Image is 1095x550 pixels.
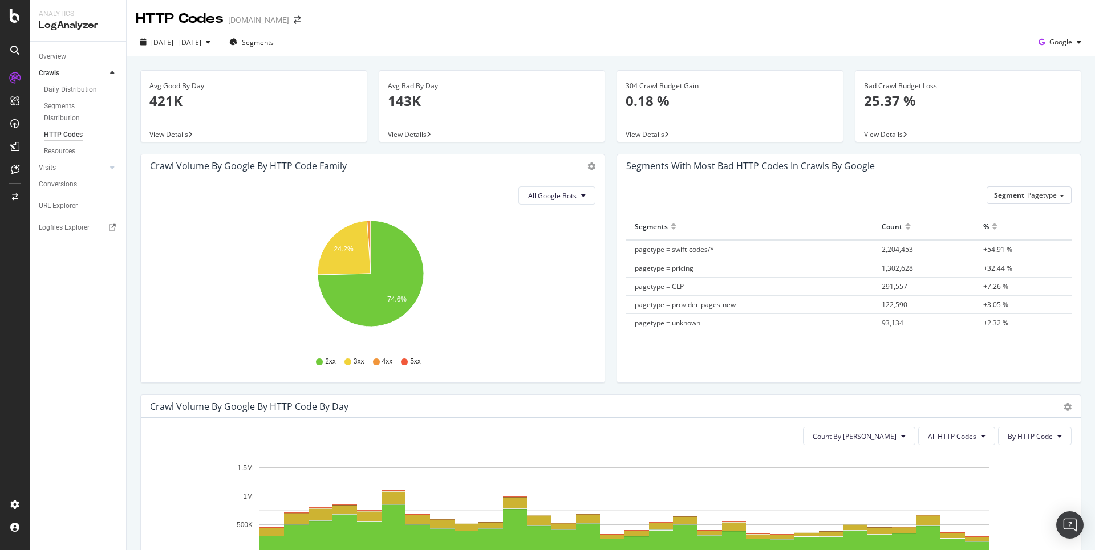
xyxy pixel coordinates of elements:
div: Crawl Volume by google by HTTP Code by Day [150,401,348,412]
span: Google [1049,37,1072,47]
span: +3.05 % [983,300,1008,309]
span: 4xx [382,357,393,366]
span: All Google Bots [528,191,577,201]
div: HTTP Codes [44,129,83,141]
span: By HTTP Code [1008,431,1053,441]
div: [DOMAIN_NAME] [228,14,289,26]
span: 93,134 [882,318,903,328]
span: Segments [242,38,274,47]
div: Crawls [39,67,59,79]
div: Segments [635,217,668,235]
span: pagetype = provider-pages-new [635,300,736,309]
button: All Google Bots [518,186,595,205]
div: Segments with most bad HTTP codes in Crawls by google [626,160,875,172]
div: Overview [39,51,66,63]
div: arrow-right-arrow-left [294,16,301,24]
span: View Details [626,129,664,139]
text: 500K [237,521,253,529]
div: Resources [44,145,75,157]
a: Segments Distribution [44,100,118,124]
p: 0.18 % [626,91,834,111]
p: 421K [149,91,358,111]
span: 3xx [354,357,364,366]
span: View Details [864,129,903,139]
span: +54.91 % [983,245,1012,254]
span: +32.44 % [983,263,1012,273]
div: Avg Good By Day [149,81,358,91]
div: Segments Distribution [44,100,107,124]
span: View Details [149,129,188,139]
span: pagetype = swift-codes/* [635,245,714,254]
p: 143K [388,91,597,111]
text: 1.5M [237,464,253,472]
button: Segments [225,33,278,51]
span: 291,557 [882,282,907,291]
a: Visits [39,162,107,174]
button: All HTTP Codes [918,427,995,445]
text: 24.2% [334,245,354,253]
button: By HTTP Code [998,427,1072,445]
span: 5xx [410,357,421,366]
span: 1,302,628 [882,263,913,273]
div: 304 Crawl Budget Gain [626,81,834,91]
div: Count [882,217,902,235]
div: Logfiles Explorer [39,222,90,234]
span: Segment [994,190,1024,200]
a: Conversions [39,178,118,190]
div: Analytics [39,9,117,19]
a: HTTP Codes [44,129,118,141]
div: LogAnalyzer [39,19,117,32]
div: gear [1064,403,1072,411]
a: URL Explorer [39,200,118,212]
button: [DATE] - [DATE] [136,33,215,51]
span: [DATE] - [DATE] [151,38,201,47]
text: 1M [243,492,253,500]
span: View Details [388,129,427,139]
button: Google [1034,33,1086,51]
div: URL Explorer [39,200,78,212]
div: Visits [39,162,56,174]
div: Open Intercom Messenger [1056,511,1084,539]
span: pagetype = CLP [635,282,684,291]
div: Crawl Volume by google by HTTP Code Family [150,160,347,172]
text: 74.6% [387,295,407,303]
span: Count By Day [813,431,897,441]
span: 2,204,453 [882,245,913,254]
svg: A chart. [150,214,591,346]
span: 2xx [325,357,336,366]
span: 122,590 [882,300,907,309]
div: HTTP Codes [136,9,224,28]
span: +2.32 % [983,318,1008,328]
a: Daily Distribution [44,84,118,96]
span: +7.26 % [983,282,1008,291]
p: 25.37 % [864,91,1073,111]
a: Overview [39,51,118,63]
div: gear [587,162,595,170]
div: Conversions [39,178,77,190]
a: Logfiles Explorer [39,222,118,234]
div: Avg Bad By Day [388,81,597,91]
div: Daily Distribution [44,84,97,96]
span: pagetype = unknown [635,318,700,328]
button: Count By [PERSON_NAME] [803,427,915,445]
a: Resources [44,145,118,157]
div: Bad Crawl Budget Loss [864,81,1073,91]
a: Crawls [39,67,107,79]
span: All HTTP Codes [928,431,976,441]
span: pagetype = pricing [635,263,693,273]
span: Pagetype [1027,190,1057,200]
div: % [983,217,989,235]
